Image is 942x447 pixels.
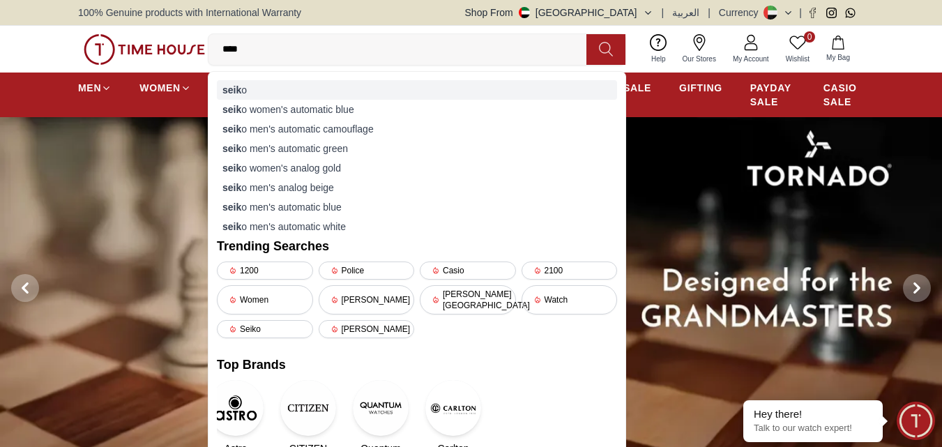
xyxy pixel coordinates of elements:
[674,31,724,67] a: Our Stores
[679,75,722,100] a: GIFTING
[465,6,653,20] button: Shop From[GEOGRAPHIC_DATA]
[719,6,764,20] div: Currency
[84,34,205,65] img: ...
[319,320,415,338] div: [PERSON_NAME]
[217,236,617,256] h2: Trending Searches
[420,285,516,315] div: [PERSON_NAME][GEOGRAPHIC_DATA]
[222,221,241,232] strong: seik
[708,6,711,20] span: |
[727,54,775,64] span: My Account
[754,423,872,434] p: Talk to our watch expert!
[222,123,241,135] strong: seik
[222,104,241,115] strong: seik
[217,355,617,374] h2: Top Brands
[222,162,241,174] strong: seik
[208,380,264,436] img: Astro
[677,54,722,64] span: Our Stores
[754,407,872,421] div: Hey there!
[522,262,618,280] div: 2100
[777,31,818,67] a: 0Wishlist
[280,380,336,436] img: CITIZEN
[217,262,313,280] div: 1200
[217,285,313,315] div: Women
[818,33,858,66] button: My Bag
[217,100,617,119] div: o women's automatic blue
[217,178,617,197] div: o men's analog beige
[217,320,313,338] div: Seiko
[823,75,864,114] a: CASIO SALE
[222,182,241,193] strong: seik
[217,197,617,217] div: o men's automatic blue
[420,262,516,280] div: Casio
[217,139,617,158] div: o men's automatic green
[522,285,618,315] div: Watch
[217,158,617,178] div: o women's analog gold
[353,380,409,436] img: Quantum
[750,75,796,114] a: PAYDAY SALE
[222,143,241,154] strong: seik
[897,402,935,440] div: Chat Widget
[672,6,699,20] button: العربية
[804,31,815,43] span: 0
[623,75,651,100] a: SALE
[78,81,101,95] span: MEN
[826,8,837,18] a: Instagram
[821,52,856,63] span: My Bag
[679,81,722,95] span: GIFTING
[623,81,651,95] span: SALE
[78,6,301,20] span: 100% Genuine products with International Warranty
[217,217,617,236] div: o men's automatic white
[425,380,481,436] img: Carlton
[646,54,671,64] span: Help
[807,8,818,18] a: Facebook
[799,6,802,20] span: |
[78,75,112,100] a: MEN
[222,84,241,96] strong: seik
[643,31,674,67] a: Help
[519,7,530,18] img: United Arab Emirates
[662,6,664,20] span: |
[750,81,796,109] span: PAYDAY SALE
[319,262,415,280] div: Police
[319,285,415,315] div: [PERSON_NAME]
[139,75,191,100] a: WOMEN
[217,119,617,139] div: o men's automatic camouflage
[222,202,241,213] strong: seik
[823,81,864,109] span: CASIO SALE
[845,8,856,18] a: Whatsapp
[217,80,617,100] div: o
[780,54,815,64] span: Wishlist
[139,81,181,95] span: WOMEN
